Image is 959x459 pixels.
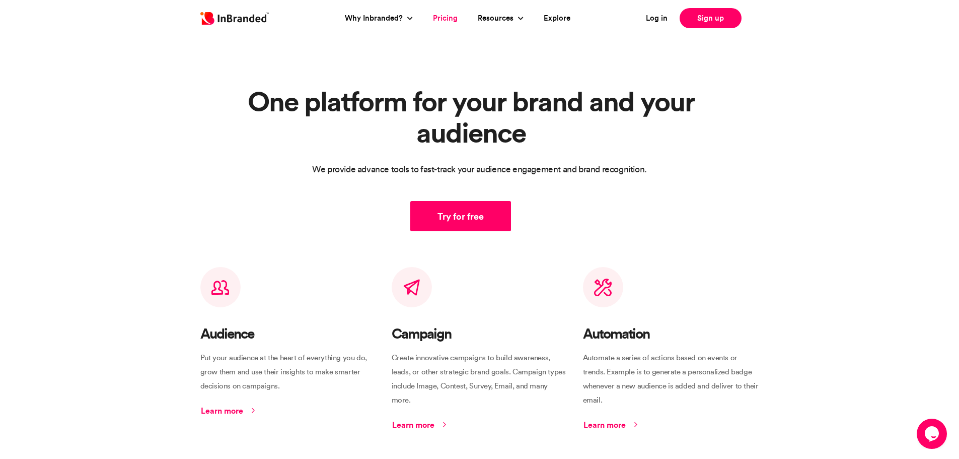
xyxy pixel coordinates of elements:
[583,326,759,341] h3: Automation
[433,13,458,24] a: Pricing
[392,415,454,434] a: Learn more
[392,326,568,341] h3: Campaign
[345,13,405,24] a: Why Inbranded?
[392,351,568,407] p: Create innovative campaigns to build awareness, leads, or other strategic brand goals. Campaign t...
[680,8,742,28] a: Sign up
[200,401,262,420] a: Learn more
[410,201,511,231] a: Try for free
[646,13,668,24] a: Log in
[583,415,645,434] a: Learn more
[200,351,377,393] p: Put your audience at the heart of everything you do, grow them and use their insights to make sma...
[200,12,269,25] img: Inbranded
[583,351,759,407] p: Automate a series of actions based on events or trends. Example is to generate a personalized bad...
[200,86,759,148] h1: One platform for your brand and your audience
[478,13,516,24] a: Resources
[544,13,570,24] a: Explore
[917,419,949,449] iframe: chat widget
[200,160,759,178] p: We provide advance tools to fast-track your audience engagement and brand recognition.
[200,326,377,341] h3: Audience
